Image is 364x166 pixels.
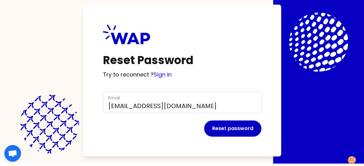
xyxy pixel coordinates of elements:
a: Sign in [154,71,172,78]
p: Try to reconnect ? [103,70,261,79]
label: Email [108,95,120,101]
div: Open chat [4,145,21,162]
h1: Reset Password [103,54,261,67]
button: Reset password [204,120,261,137]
